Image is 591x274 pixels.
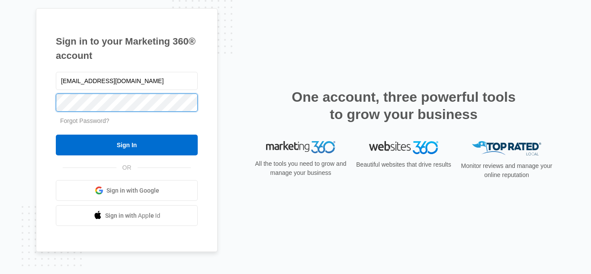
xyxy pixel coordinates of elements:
a: Sign in with Google [56,180,198,201]
p: Beautiful websites that drive results [355,160,452,169]
span: OR [116,163,138,172]
h2: One account, three powerful tools to grow your business [289,88,518,123]
input: Email [56,72,198,90]
span: Sign in with Apple Id [105,211,161,220]
h1: Sign in to your Marketing 360® account [56,34,198,63]
img: Marketing 360 [266,141,335,153]
span: Sign in with Google [106,186,159,195]
p: Monitor reviews and manage your online reputation [458,161,555,180]
img: Websites 360 [369,141,438,154]
img: Top Rated Local [472,141,541,155]
input: Sign In [56,135,198,155]
a: Sign in with Apple Id [56,205,198,226]
p: All the tools you need to grow and manage your business [252,159,349,177]
a: Forgot Password? [60,117,109,124]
